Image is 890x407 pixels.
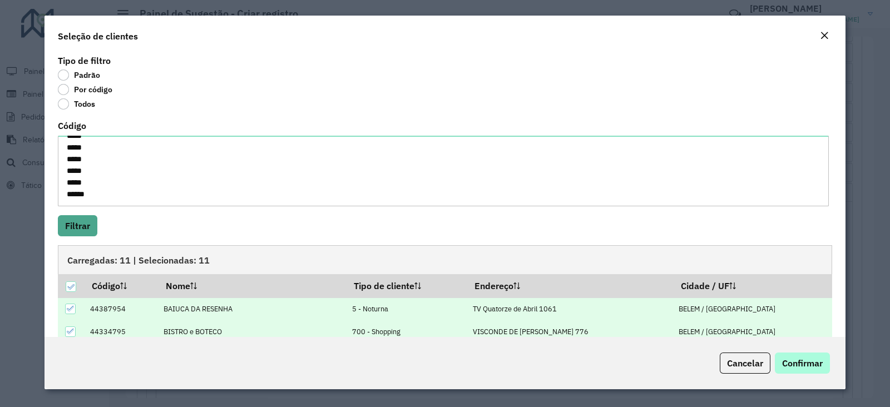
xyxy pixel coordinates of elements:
[346,320,467,343] td: 700 - Shopping
[720,353,770,374] button: Cancelar
[346,298,467,321] td: 5 - Noturna
[58,98,95,110] label: Todos
[58,245,832,274] div: Carregadas: 11 | Selecionadas: 11
[782,358,823,369] span: Confirmar
[346,274,467,297] th: Tipo de cliente
[58,29,138,43] h4: Seleção de clientes
[158,274,346,297] th: Nome
[467,320,673,343] td: VISCONDE DE [PERSON_NAME] 776
[673,274,832,297] th: Cidade / UF
[58,84,112,95] label: Por código
[727,358,763,369] span: Cancelar
[58,215,97,236] button: Filtrar
[467,274,673,297] th: Endereço
[84,274,157,297] th: Código
[84,298,157,321] td: 44387954
[673,298,832,321] td: BELEM / [GEOGRAPHIC_DATA]
[58,54,111,67] label: Tipo de filtro
[58,119,86,132] label: Código
[84,320,157,343] td: 44334795
[817,29,832,43] button: Close
[158,320,346,343] td: BISTRO e BOTECO
[58,70,100,81] label: Padrão
[673,320,832,343] td: BELEM / [GEOGRAPHIC_DATA]
[820,31,829,40] em: Fechar
[467,298,673,321] td: TV Quatorze de Abril 1061
[775,353,830,374] button: Confirmar
[158,298,346,321] td: BAIUCA DA RESENHA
